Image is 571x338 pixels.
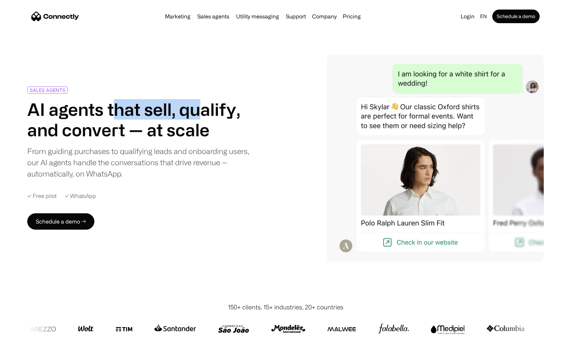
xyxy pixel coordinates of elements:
div: From guiding purchases to qualifying leads and onboarding users, our AI agents handle the convers... [27,145,251,179]
a: home [31,11,79,21]
a: Support [283,14,309,19]
div: SALES AGENTS [30,88,65,93]
div: en [477,12,491,21]
div: ✓ WhatsApp [65,193,96,199]
h1: AI agents that sell, qualify, and convert — at scale [27,99,251,140]
div: Company [310,12,339,21]
a: Login [458,12,477,21]
div: 150+ clients, 15+ industries, 20+ countries [228,303,343,312]
div: en [480,12,487,21]
aside: Language selected: English [7,325,41,336]
a: Schedule a demo [492,10,540,23]
a: Marketing [162,14,193,19]
a: Pricing [340,14,364,19]
div: ✓ Free pilot [27,193,57,199]
ul: Language list [14,326,41,336]
a: Sales agents [195,14,232,19]
div: Company [312,12,337,21]
a: Utility messaging [233,14,282,19]
a: Schedule a demo → [27,213,94,230]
